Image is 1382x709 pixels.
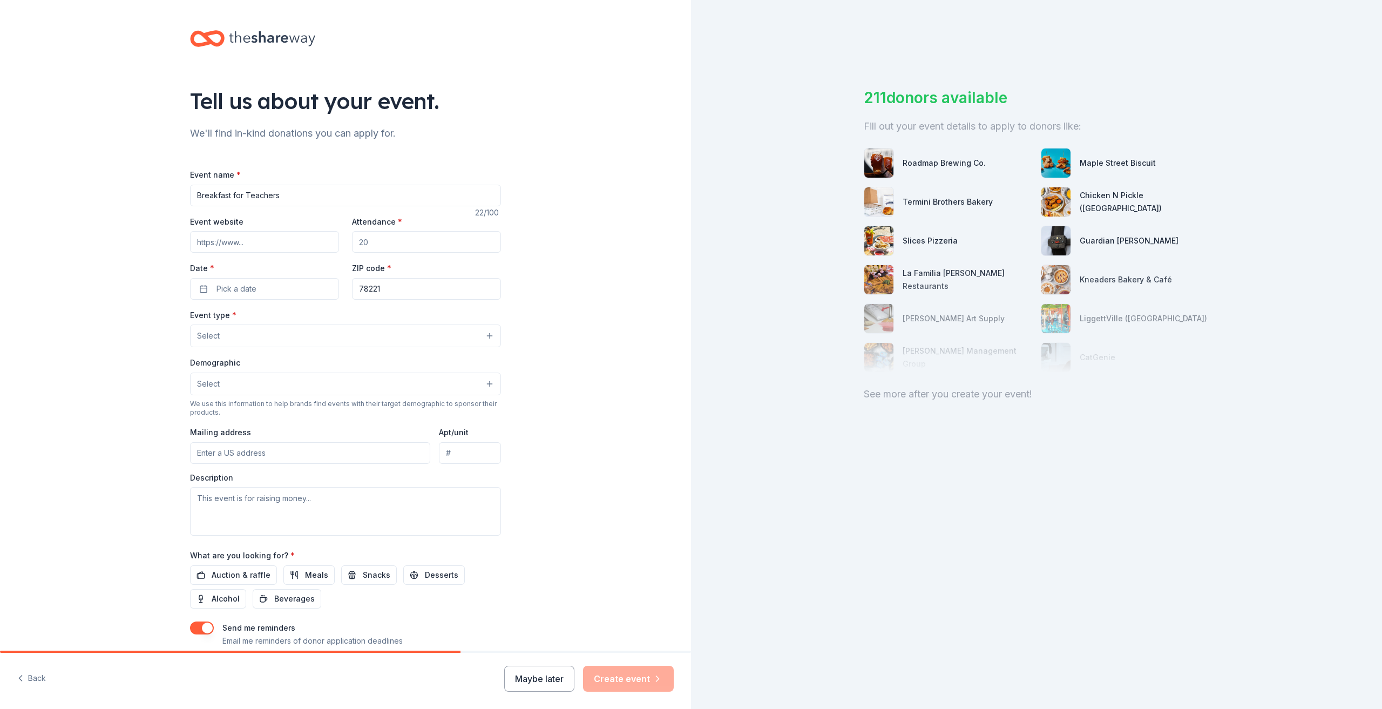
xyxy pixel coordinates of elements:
label: Event name [190,170,241,180]
div: 211 donors available [864,86,1209,109]
img: photo for Maple Street Biscuit [1041,148,1071,178]
div: Roadmap Brewing Co. [903,157,986,170]
button: Meals [283,565,335,585]
div: See more after you create your event! [864,386,1209,403]
label: Send me reminders [222,623,295,632]
label: Mailing address [190,427,251,438]
p: Email me reminders of donor application deadlines [222,634,403,647]
span: Snacks [363,569,390,582]
div: We use this information to help brands find events with their target demographic to sponsor their... [190,400,501,417]
div: Tell us about your event. [190,86,501,116]
span: Meals [305,569,328,582]
label: Date [190,263,339,274]
label: Demographic [190,357,240,368]
div: Termini Brothers Bakery [903,195,993,208]
div: Chicken N Pickle ([GEOGRAPHIC_DATA]) [1080,189,1209,215]
input: Enter a US address [190,442,430,464]
button: Select [190,325,501,347]
span: Pick a date [216,282,256,295]
button: Back [17,667,46,690]
input: 20 [352,231,501,253]
input: https://www... [190,231,339,253]
button: Desserts [403,565,465,585]
label: Event type [190,310,236,321]
span: Alcohol [212,592,240,605]
button: Pick a date [190,278,339,300]
img: photo for Roadmap Brewing Co. [864,148,893,178]
input: # [439,442,501,464]
button: Maybe later [504,666,574,692]
div: Guardian [PERSON_NAME] [1080,234,1178,247]
div: We'll find in-kind donations you can apply for. [190,125,501,142]
label: Attendance [352,217,402,227]
img: photo for Chicken N Pickle (San Antonio) [1041,187,1071,217]
span: Beverages [274,592,315,605]
img: photo for Termini Brothers Bakery [864,187,893,217]
label: ZIP code [352,263,391,274]
span: Desserts [425,569,458,582]
label: Apt/unit [439,427,469,438]
span: Select [197,329,220,342]
img: photo for Slices Pizzeria [864,226,893,255]
button: Beverages [253,589,321,609]
label: Description [190,472,233,483]
button: Select [190,373,501,395]
div: Slices Pizzeria [903,234,958,247]
span: Auction & raffle [212,569,270,582]
label: Event website [190,217,243,227]
input: Spring Fundraiser [190,185,501,206]
img: photo for Guardian Angel Device [1041,226,1071,255]
div: Maple Street Biscuit [1080,157,1156,170]
div: Fill out your event details to apply to donors like: [864,118,1209,135]
button: Snacks [341,565,397,585]
input: 12345 (U.S. only) [352,278,501,300]
div: 22 /100 [475,206,501,219]
span: Select [197,377,220,390]
button: Auction & raffle [190,565,277,585]
label: What are you looking for? [190,550,295,561]
button: Alcohol [190,589,246,609]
